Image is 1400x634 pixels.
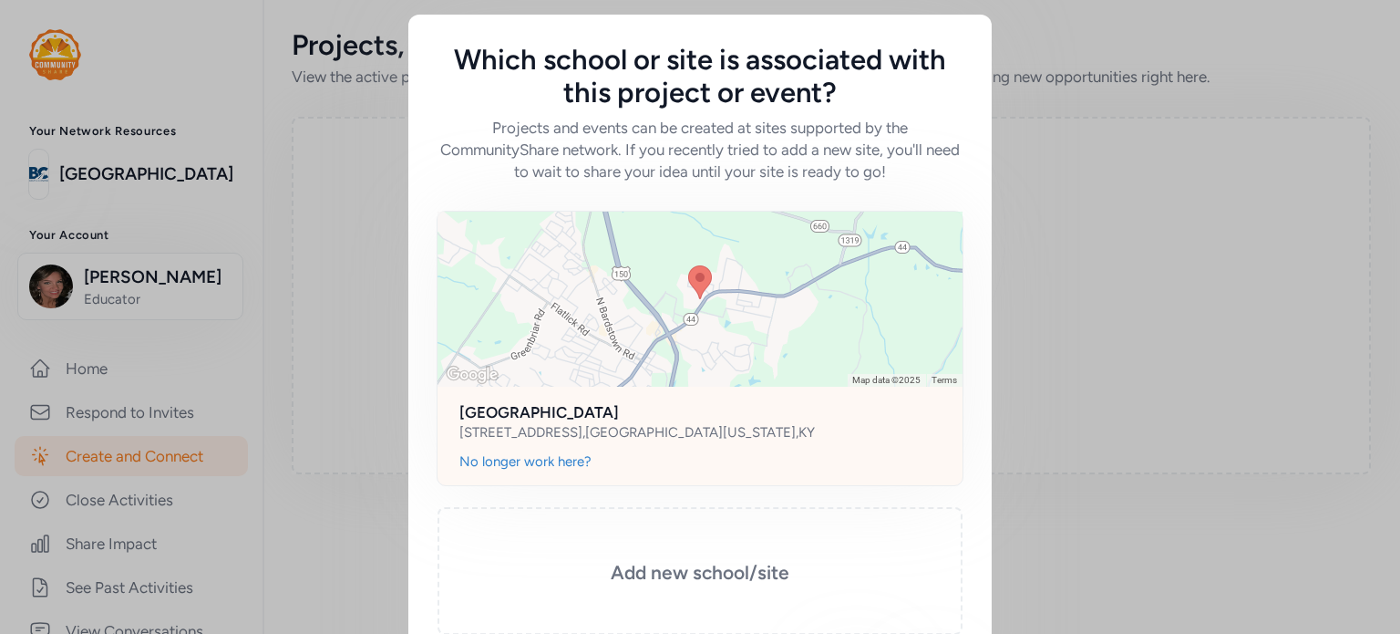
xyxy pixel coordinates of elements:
a: Open this area in Google Maps (opens a new window) [442,363,502,387]
h2: [GEOGRAPHIC_DATA] [459,401,941,423]
img: Google [442,363,502,387]
div: No longer work here? [459,452,592,471]
a: Terms (opens in new tab) [932,375,957,385]
div: [STREET_ADDRESS] , [GEOGRAPHIC_DATA][US_STATE] , KY [459,423,815,442]
h3: Add new school/site [483,560,917,586]
span: Map data ©2025 [852,375,921,385]
h6: Projects and events can be created at sites supported by the CommunityShare network. If you recen... [437,117,962,182]
h5: Which school or site is associated with this project or event? [437,44,962,109]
